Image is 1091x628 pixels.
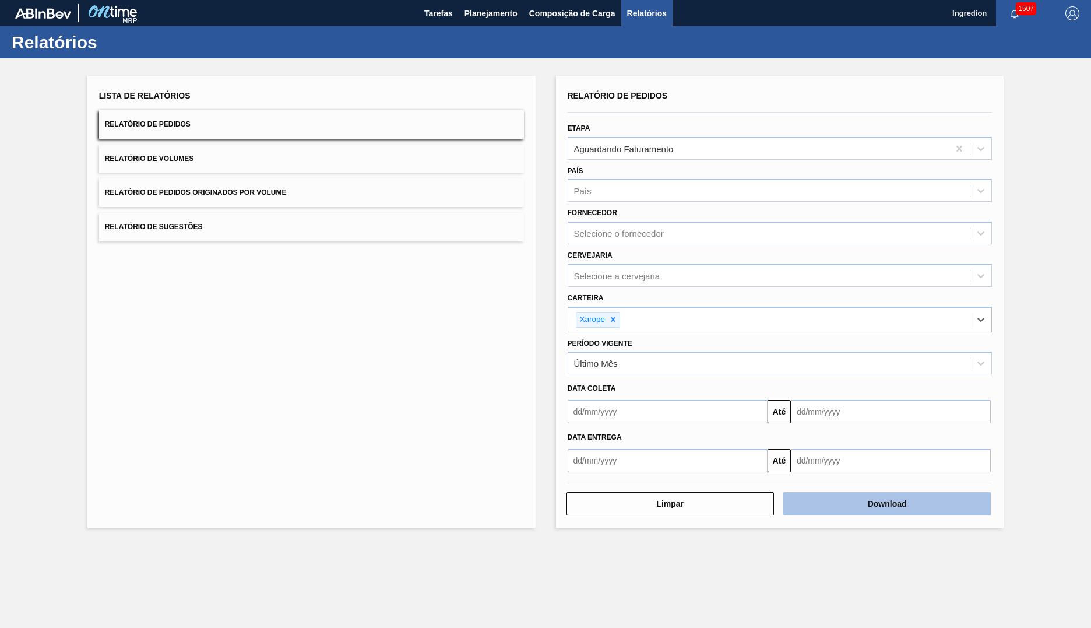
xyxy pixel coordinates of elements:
[568,91,668,100] span: Relatório de Pedidos
[99,178,524,207] button: Relatório de Pedidos Originados por Volume
[996,5,1033,22] button: Notificações
[568,167,583,175] label: País
[566,492,774,515] button: Limpar
[529,6,615,20] span: Composição de Carga
[568,339,632,348] label: Período Vigente
[568,400,768,423] input: dd/mm/yyyy
[568,209,617,217] label: Fornecedor
[424,6,453,20] span: Tarefas
[791,449,991,472] input: dd/mm/yyyy
[99,110,524,139] button: Relatório de Pedidos
[783,492,991,515] button: Download
[627,6,667,20] span: Relatórios
[99,145,524,173] button: Relatório de Volumes
[105,155,193,163] span: Relatório de Volumes
[574,143,674,153] div: Aguardando Faturamento
[568,433,622,441] span: Data entrega
[99,91,191,100] span: Lista de Relatórios
[568,251,613,259] label: Cervejaria
[568,449,768,472] input: dd/mm/yyyy
[791,400,991,423] input: dd/mm/yyyy
[574,229,664,238] div: Selecione o fornecedor
[568,294,604,302] label: Carteira
[568,124,590,132] label: Etapa
[768,449,791,472] button: Até
[768,400,791,423] button: Até
[576,313,607,327] div: Xarope
[574,186,592,196] div: País
[99,213,524,241] button: Relatório de Sugestões
[464,6,518,20] span: Planejamento
[12,36,219,49] h1: Relatórios
[1065,6,1079,20] img: Logout
[568,384,616,392] span: Data coleta
[574,359,618,369] div: Último Mês
[105,223,203,231] span: Relatório de Sugestões
[15,8,71,19] img: TNhmsLtSVTkK8tSr43FrP2fwEKptu5GPRR3wAAAABJRU5ErkJggg==
[105,188,287,197] span: Relatório de Pedidos Originados por Volume
[574,271,660,280] div: Selecione a cervejaria
[1016,2,1036,15] span: 1507
[105,120,191,128] span: Relatório de Pedidos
